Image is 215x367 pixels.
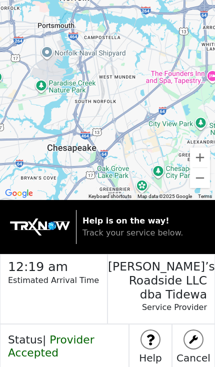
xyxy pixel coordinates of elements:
[137,193,192,199] span: Map data ©2025 Google
[141,330,159,348] img: logo stuff
[198,193,212,199] a: Terms (opens in new tab)
[88,193,131,200] button: Keyboard shortcuts
[108,301,207,323] p: Service Provider
[10,218,70,235] img: trx now logo
[190,147,210,167] button: Zoom in
[82,216,169,225] strong: Help is on the way!
[2,187,35,200] img: Google
[2,187,35,200] a: Open this area in Google Maps (opens a new window)
[129,352,171,364] h5: Help
[184,330,202,348] img: logo stuff
[8,274,107,296] p: Estimated Arrival Time
[190,168,210,188] button: Zoom out
[8,333,94,359] span: Provider Accepted
[108,254,207,301] h3: [PERSON_NAME]’s Roadside LLC dba Tidewa
[172,352,214,364] h5: Cancel
[82,228,183,237] span: Track your service below.
[0,333,128,359] h4: Status |
[8,254,107,274] h2: 12:19 am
